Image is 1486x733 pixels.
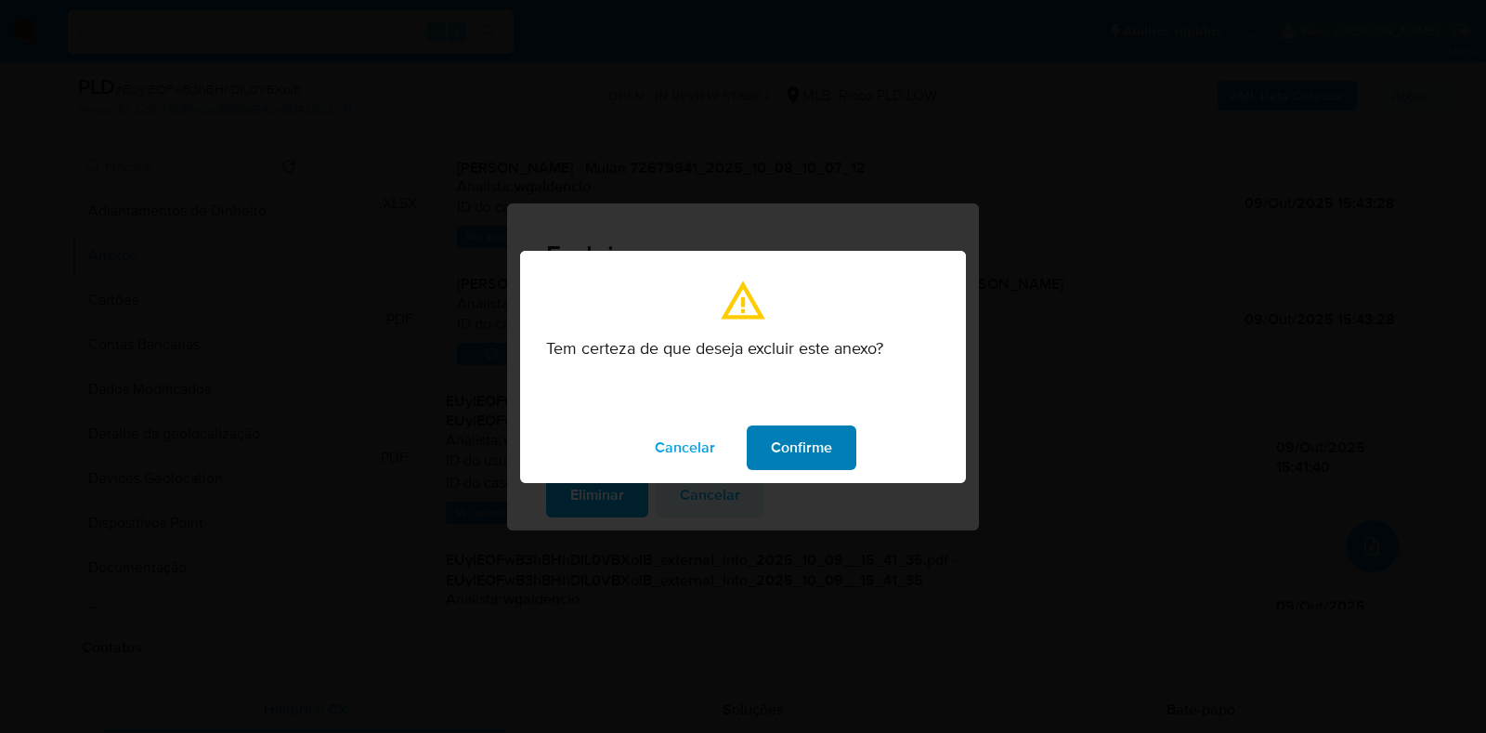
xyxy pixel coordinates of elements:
div: modal_confirmation.title [520,251,966,483]
p: Tem certeza de que deseja excluir este anexo? [546,338,940,359]
span: Confirme [771,427,832,468]
button: modal_confirmation.confirm [747,425,856,470]
button: modal_confirmation.cancel [631,425,739,470]
span: Cancelar [655,427,715,468]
